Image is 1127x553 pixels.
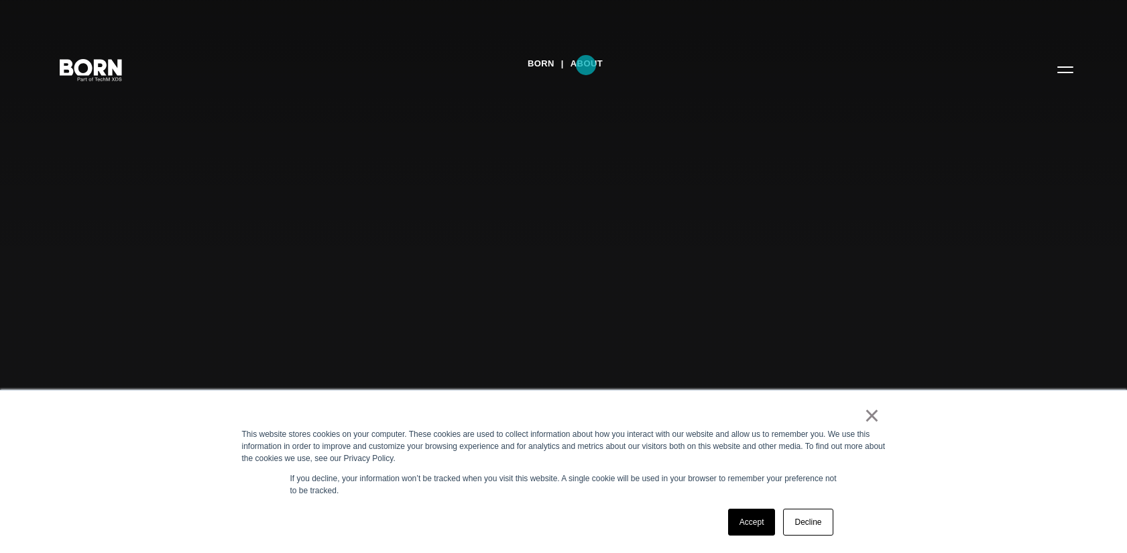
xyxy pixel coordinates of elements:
[242,428,886,464] div: This website stores cookies on your computer. These cookies are used to collect information about...
[1049,55,1081,83] button: Open
[571,54,603,74] a: About
[728,509,776,536] a: Accept
[864,409,880,421] a: ×
[290,472,837,497] p: If you decline, your information won’t be tracked when you visit this website. A single cookie wi...
[528,54,554,74] a: BORN
[783,509,833,536] a: Decline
